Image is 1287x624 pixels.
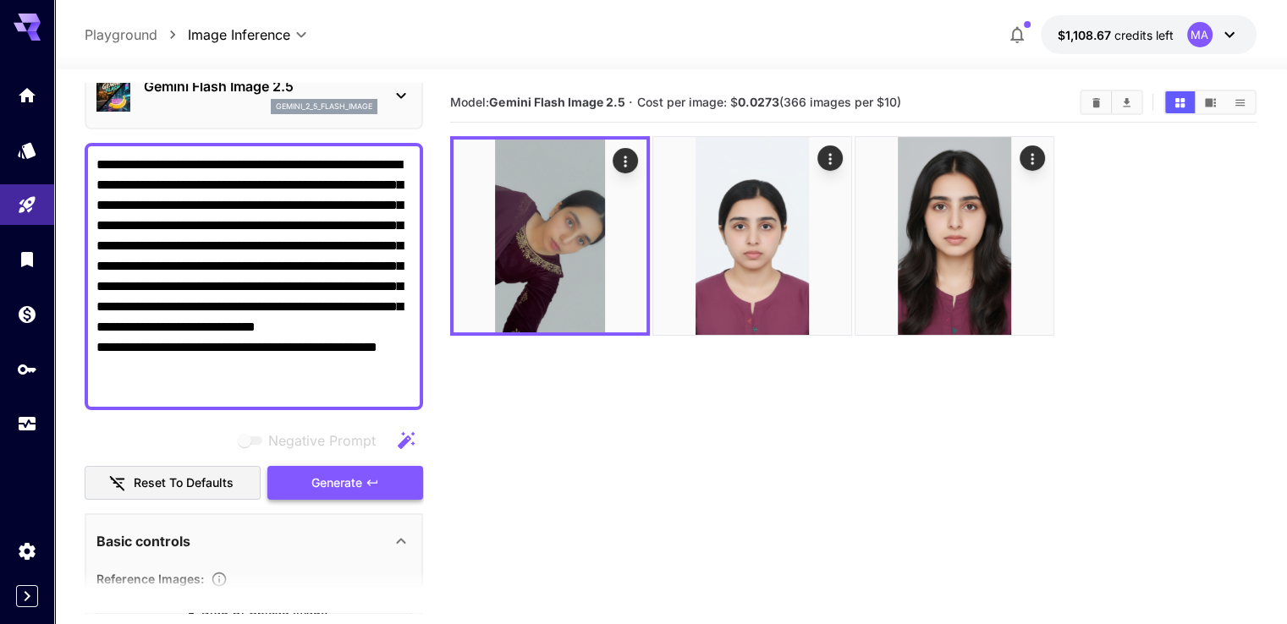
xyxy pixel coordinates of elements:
[85,466,261,501] button: Reset to defaults
[637,95,901,109] span: Cost per image: $ (366 images per $10)
[188,25,290,45] span: Image Inference
[17,304,37,325] div: Wallet
[85,25,188,45] nav: breadcrumb
[855,137,1053,335] img: Z
[1196,91,1225,113] button: Show images in video view
[16,585,38,607] button: Expand sidebar
[234,430,389,451] span: Negative prompts are not compatible with the selected model.
[489,95,624,109] b: Gemini Flash Image 2.5
[17,249,37,270] div: Library
[144,76,377,96] p: Gemini Flash Image 2.5
[17,85,37,106] div: Home
[17,359,37,380] div: API Keys
[1081,91,1111,113] button: Clear Images
[1225,91,1255,113] button: Show images in list view
[1058,28,1114,42] span: $1,108.67
[613,148,638,173] div: Actions
[1112,91,1141,113] button: Download All
[1041,15,1257,54] button: $1,108.67436MA
[85,25,157,45] a: Playground
[653,137,851,335] img: 9k=
[1020,145,1045,171] div: Actions
[1165,91,1195,113] button: Show images in grid view
[1114,28,1174,42] span: credits left
[268,430,376,451] span: Negative Prompt
[629,92,633,112] p: ·
[450,95,624,109] span: Model:
[311,473,362,494] span: Generate
[17,194,37,216] div: Playground
[96,521,411,561] div: Basic controls
[17,413,37,435] div: Usage
[17,140,37,161] div: Models
[454,140,646,332] img: +AAAAAElFTkSuQmCC
[96,531,190,551] p: Basic controls
[1187,22,1213,47] div: MA
[17,540,37,561] div: Settings
[1080,90,1143,115] div: Clear ImagesDownload All
[738,95,779,109] b: 0.0273
[276,101,372,112] p: gemini_2_5_flash_image
[817,145,843,171] div: Actions
[1163,90,1257,115] div: Show images in grid viewShow images in video viewShow images in list view
[1058,26,1174,44] div: $1,108.67436
[96,69,411,121] div: Gemini Flash Image 2.5gemini_2_5_flash_image
[267,466,423,501] button: Generate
